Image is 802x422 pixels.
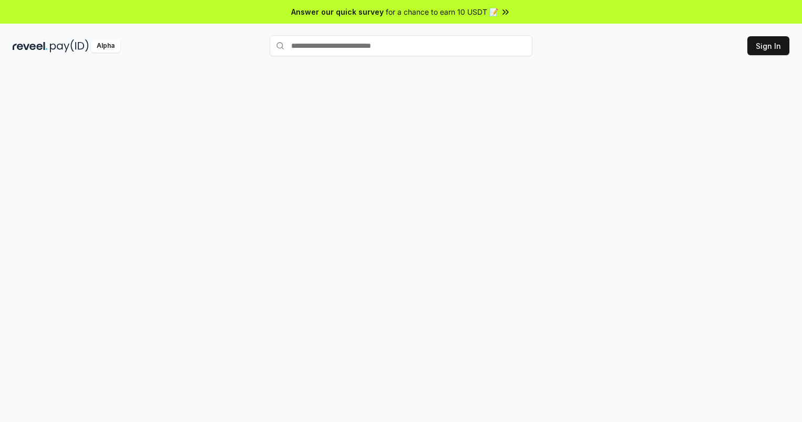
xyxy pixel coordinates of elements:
div: Alpha [91,39,120,53]
img: reveel_dark [13,39,48,53]
span: Answer our quick survey [291,6,384,17]
span: for a chance to earn 10 USDT 📝 [386,6,498,17]
img: pay_id [50,39,89,53]
button: Sign In [747,36,789,55]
